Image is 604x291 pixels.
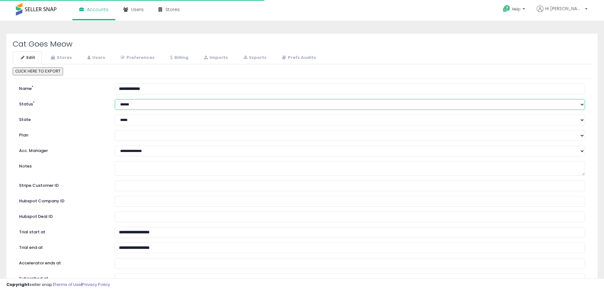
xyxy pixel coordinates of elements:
[235,51,273,64] a: Exports
[14,84,110,92] label: Name
[196,51,235,64] a: Imports
[14,212,110,220] label: Hubspot Deal ID
[14,130,110,138] label: Plan
[162,51,195,64] a: Billing
[79,51,112,64] a: Users
[14,258,110,266] label: Accelerator ends at
[54,282,81,288] a: Terms of Use
[87,6,108,13] span: Accounts
[537,5,588,20] a: Hi [PERSON_NAME]
[13,51,42,64] a: Edit
[13,67,63,75] button: CLICK HERE TO EXPORT
[14,227,110,235] label: Trial start at
[14,196,110,204] label: Hubspot Company ID
[14,180,110,189] label: Stripe Customer ID
[113,51,161,64] a: Preferences
[503,5,510,13] i: Get Help
[14,115,110,123] label: State
[14,274,110,282] label: Subscribed at
[512,6,521,12] span: Help
[274,51,323,64] a: Prefs Audits
[14,146,110,154] label: Acc. Manager
[131,6,144,13] span: Users
[14,243,110,251] label: Trial end at
[82,282,110,288] a: Privacy Policy
[14,99,110,107] label: Status
[166,6,180,13] span: Stores
[13,40,591,48] h2: Cat Goes Meow
[6,282,110,288] div: seller snap | |
[6,282,29,288] strong: Copyright
[42,51,79,64] a: Stores
[545,5,583,12] span: Hi [PERSON_NAME]
[14,161,110,169] label: Notes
